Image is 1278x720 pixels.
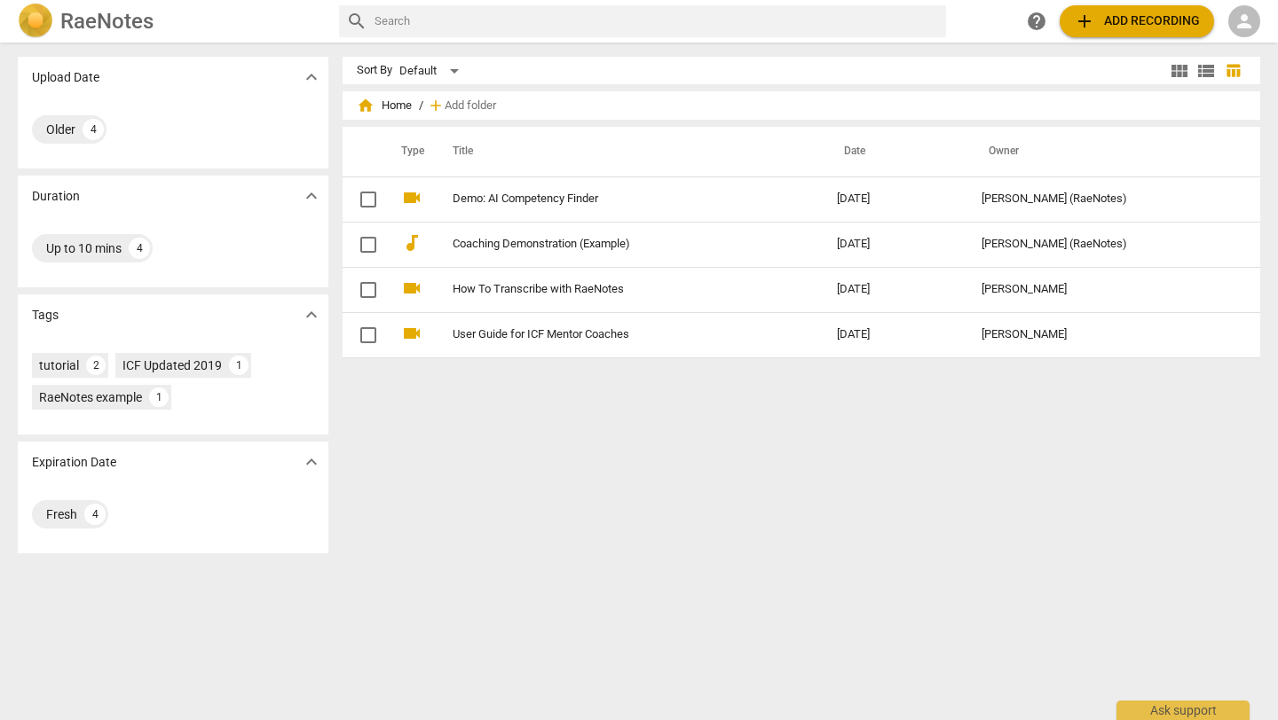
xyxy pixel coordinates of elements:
[32,453,116,472] p: Expiration Date
[84,504,106,525] div: 4
[346,11,367,32] span: search
[401,278,422,299] span: videocam
[149,387,169,407] div: 1
[1021,5,1053,37] a: Help
[401,187,422,208] span: videocam
[375,7,939,35] input: Search
[823,267,968,312] td: [DATE]
[967,127,1242,176] th: Owner
[32,306,59,325] p: Tags
[298,449,325,475] button: Show more
[32,187,80,206] p: Duration
[1116,700,1250,720] div: Ask support
[453,192,773,206] a: Demo: AI Competency Finder
[982,328,1227,341] div: [PERSON_NAME]
[83,119,104,140] div: 4
[1225,62,1242,79] span: table_chart
[301,185,322,207] span: expand_more
[1060,5,1214,37] button: Upload
[823,312,968,357] td: [DATE]
[301,451,322,473] span: expand_more
[1234,11,1255,32] span: person
[18,4,325,39] a: LogoRaeNotes
[86,356,106,375] div: 2
[399,57,465,85] div: Default
[60,9,154,34] h2: RaeNotes
[1169,60,1190,82] span: view_module
[46,239,122,257] div: Up to 10 mins
[1074,11,1200,32] span: Add recording
[357,64,392,77] div: Sort By
[823,222,968,267] td: [DATE]
[129,238,150,259] div: 4
[301,67,322,88] span: expand_more
[229,356,248,375] div: 1
[39,388,142,406] div: RaeNotes example
[419,99,423,113] span: /
[298,183,325,209] button: Show more
[301,304,322,325] span: expand_more
[431,127,823,176] th: Title
[453,238,773,251] a: Coaching Demonstration (Example)
[46,505,77,523] div: Fresh
[357,97,375,114] span: home
[445,99,496,113] span: Add folder
[298,64,325,90] button: Show more
[357,97,412,114] span: Home
[453,283,773,296] a: How To Transcribe with RaeNotes
[823,176,968,222] td: [DATE]
[427,97,445,114] span: add
[387,127,431,176] th: Type
[982,192,1227,206] div: [PERSON_NAME] (RaeNotes)
[298,301,325,328] button: Show more
[1166,58,1193,84] button: Tile view
[32,68,99,87] p: Upload Date
[1195,60,1217,82] span: view_list
[453,328,773,341] a: User Guide for ICF Mentor Coaches
[1026,11,1047,32] span: help
[982,283,1227,296] div: [PERSON_NAME]
[401,232,422,254] span: audiotrack
[18,4,53,39] img: Logo
[1193,58,1219,84] button: List view
[46,121,75,138] div: Older
[39,356,79,374] div: tutorial
[1074,11,1095,32] span: add
[122,356,222,374] div: ICF Updated 2019
[401,323,422,344] span: videocam
[1219,58,1246,84] button: Table view
[823,127,968,176] th: Date
[982,238,1227,251] div: [PERSON_NAME] (RaeNotes)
